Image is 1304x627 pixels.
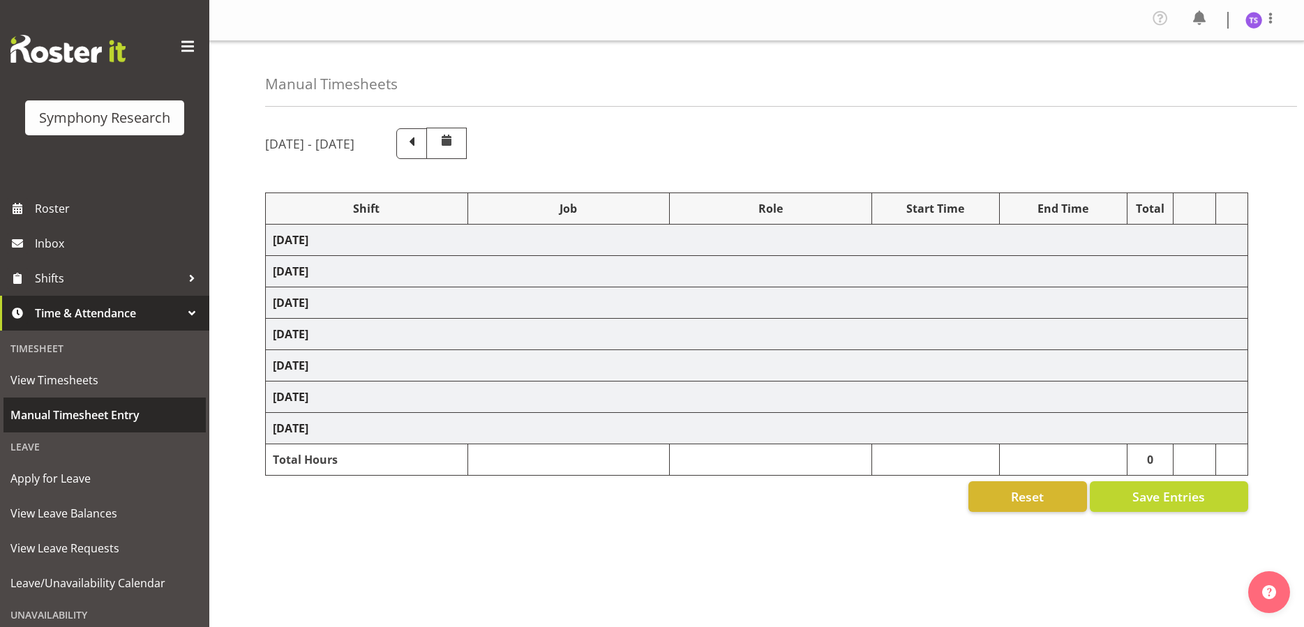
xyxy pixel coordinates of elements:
[266,413,1248,444] td: [DATE]
[266,350,1248,382] td: [DATE]
[265,76,398,92] h4: Manual Timesheets
[35,233,202,254] span: Inbox
[266,319,1248,350] td: [DATE]
[39,107,170,128] div: Symphony Research
[266,382,1248,413] td: [DATE]
[10,405,199,425] span: Manual Timesheet Entry
[3,566,206,600] a: Leave/Unavailability Calendar
[1134,200,1167,217] div: Total
[10,503,199,524] span: View Leave Balances
[1132,488,1205,506] span: Save Entries
[273,200,460,217] div: Shift
[35,198,202,219] span: Roster
[1262,585,1276,599] img: help-xxl-2.png
[3,398,206,432] a: Manual Timesheet Entry
[10,35,126,63] img: Rosterit website logo
[266,256,1248,287] td: [DATE]
[35,303,181,324] span: Time & Attendance
[265,136,354,151] h5: [DATE] - [DATE]
[266,444,468,476] td: Total Hours
[475,200,663,217] div: Job
[1245,12,1262,29] img: theresa-smith5660.jpg
[3,531,206,566] a: View Leave Requests
[3,461,206,496] a: Apply for Leave
[266,287,1248,319] td: [DATE]
[677,200,864,217] div: Role
[10,370,199,391] span: View Timesheets
[10,468,199,489] span: Apply for Leave
[3,432,206,461] div: Leave
[35,268,181,289] span: Shifts
[1127,444,1174,476] td: 0
[3,334,206,363] div: Timesheet
[879,200,992,217] div: Start Time
[968,481,1087,512] button: Reset
[3,496,206,531] a: View Leave Balances
[1090,481,1248,512] button: Save Entries
[10,538,199,559] span: View Leave Requests
[10,573,199,594] span: Leave/Unavailability Calendar
[3,363,206,398] a: View Timesheets
[1007,200,1120,217] div: End Time
[1011,488,1044,506] span: Reset
[266,225,1248,256] td: [DATE]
